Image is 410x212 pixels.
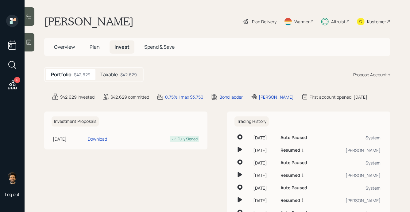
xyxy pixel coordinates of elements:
div: $42,629 [120,71,137,78]
div: Kustomer [367,18,386,25]
div: 6 [14,77,20,83]
div: First account opened: [DATE] [310,94,367,100]
span: Overview [54,44,75,50]
div: System [327,134,381,141]
div: Download [88,136,107,142]
div: [PERSON_NAME] [327,147,381,153]
div: Log out [5,191,20,197]
div: [DATE] [253,147,276,153]
h6: Auto Paused [280,135,307,140]
div: [DATE] [253,134,276,141]
h6: Auto Paused [280,185,307,191]
h5: Taxable [100,72,118,78]
img: eric-schwartz-headshot.png [6,172,18,184]
h5: Portfolio [51,72,72,78]
h1: [PERSON_NAME] [44,15,133,28]
span: Plan [90,44,100,50]
h6: Resumed [280,148,300,153]
div: $42,629 committed [110,94,149,100]
div: [DATE] [53,136,85,142]
div: [DATE] [253,185,276,191]
h6: Resumed [280,198,300,203]
div: [PERSON_NAME] [259,94,294,100]
h6: Investment Proposals [52,116,99,127]
span: Invest [114,44,130,50]
div: $42,629 invested [60,94,95,100]
div: Bond ladder [219,94,243,100]
div: [DATE] [253,160,276,166]
h6: Auto Paused [280,160,307,165]
div: [PERSON_NAME] [327,197,381,204]
div: System [327,185,381,191]
div: $42,629 [74,71,91,78]
div: Altruist [331,18,346,25]
h6: Resumed [280,173,300,178]
div: 0.75% | max $3,750 [165,94,203,100]
span: Spend & Save [144,44,175,50]
div: [DATE] [253,197,276,204]
div: Plan Delivery [252,18,277,25]
div: Fully Signed [178,136,198,142]
div: [DATE] [253,172,276,179]
div: Propose Account + [353,71,390,78]
div: [PERSON_NAME] [327,172,381,179]
h6: Trading History [234,116,269,127]
div: Warmer [294,18,310,25]
div: System [327,160,381,166]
